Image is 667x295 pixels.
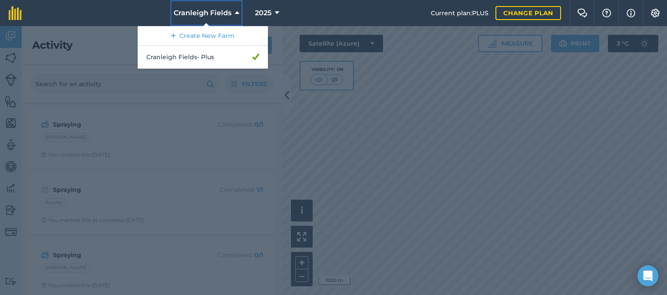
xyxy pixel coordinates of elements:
img: svg+xml;base64,PHN2ZyB4bWxucz0iaHR0cDovL3d3dy53My5vcmcvMjAwMC9zdmciIHdpZHRoPSIxNyIgaGVpZ2h0PSIxNy... [627,8,635,18]
a: Cranleigh Fields- Plus [138,46,268,69]
div: Open Intercom Messenger [637,265,658,286]
img: A cog icon [650,9,660,17]
a: Change plan [495,6,561,20]
span: 2025 [255,8,271,18]
span: Current plan : PLUS [431,8,489,18]
img: Two speech bubbles overlapping with the left bubble in the forefront [577,9,588,17]
span: Cranleigh Fields [174,8,231,18]
img: fieldmargin Logo [9,6,22,20]
a: Create New Farm [138,26,268,46]
img: A question mark icon [601,9,612,17]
